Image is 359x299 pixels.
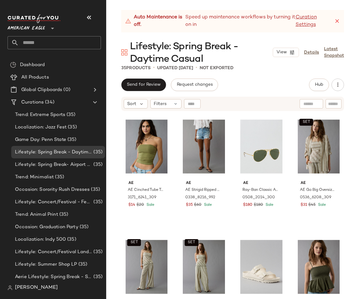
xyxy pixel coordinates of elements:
[123,235,170,298] img: 0358_6205_309_of
[66,136,77,143] span: (35)
[92,161,102,168] span: (35)
[15,186,90,193] span: Occasion: Sorority Rush Dresses
[54,174,64,181] span: (35)
[304,49,319,56] a: Details
[128,181,165,186] span: AE
[15,211,58,218] span: Trend: Animal Print
[238,235,284,298] img: 7413_4716_106_f
[127,82,161,87] span: Send for Review
[134,14,185,29] strong: Auto Maintenance is off.
[7,14,61,23] img: cfy_white_logo.C9jOOHJF.svg
[121,49,127,55] img: svg%3e
[276,50,287,55] span: View
[92,199,102,206] span: (35)
[296,14,334,29] a: Curation Settings
[125,14,334,29] div: Speed up maintenance workflows by turning it on in
[185,239,198,246] button: SET
[78,224,89,231] span: (35)
[309,79,329,91] button: Hub
[273,48,299,57] button: View
[15,111,65,118] span: Trend: Extreme Sports
[62,86,70,94] span: (0)
[154,101,167,107] span: Filters
[92,149,102,156] span: (35)
[300,195,331,200] span: 0536_6208_309
[185,187,222,193] span: AE Strigid Ripped Denim Mom Short
[243,181,279,186] span: AE
[317,203,326,207] span: Sale
[127,239,141,246] button: SET
[15,224,78,231] span: Occasion: Graduation Party
[10,62,16,68] img: svg%3e
[315,82,323,87] span: Hub
[128,202,135,208] span: $14
[123,115,170,178] img: 3171_6241_309_of
[121,79,166,91] button: Send for Review
[121,66,126,70] span: 35
[128,195,156,200] span: 3171_6241_309
[302,120,310,124] span: SET
[21,99,44,106] span: Curations
[324,46,344,59] a: Latest Snapshot
[185,195,215,200] span: 0338_8216_992
[264,203,273,207] span: Sale
[296,115,342,178] img: 0536_6208_309_of
[15,124,67,131] span: Localization: Jazz Fest
[130,240,138,245] span: SET
[127,101,136,107] span: Sort
[153,64,155,72] span: •
[128,187,164,193] span: AE Cinched Tube Top
[21,74,49,81] span: All Products
[15,273,92,281] span: Aerie Lifestyle: Spring Break - Sporty
[44,99,54,106] span: (34)
[15,174,54,181] span: Trend: Minimalist
[181,115,227,178] img: 0338_8216_992_of
[300,187,336,193] span: AE Go Big Oversized Shirt
[15,199,92,206] span: Lifestyle: Concert/Festival - Femme
[21,86,62,94] span: Global Clipboards
[176,82,212,87] span: Request changes
[242,187,279,193] span: Ray-Ban Classic Aviator Sunglasses
[66,236,76,243] span: (35)
[187,240,195,245] span: SET
[186,181,222,186] span: AE
[238,115,284,178] img: 0508_2014_300_f
[243,202,252,208] span: $180
[145,203,154,207] span: Sale
[77,261,87,268] span: (35)
[196,64,197,72] span: •
[301,181,337,186] span: AE
[203,203,212,207] span: Sale
[157,65,193,71] p: updated [DATE]
[7,21,45,32] span: American Eagle
[242,195,275,200] span: 0508_2014_300
[92,248,102,256] span: (35)
[308,202,316,208] span: $45
[58,211,68,218] span: (35)
[65,111,76,118] span: (35)
[296,235,342,298] img: 0358_6201_309_of
[186,202,193,208] span: $35
[299,119,313,126] button: SET
[7,285,12,290] img: svg%3e
[254,202,263,208] span: $180
[15,136,66,143] span: Game Day: Penn State
[15,261,77,268] span: Lifestyle: Summer Shop LP
[92,273,102,281] span: (35)
[200,65,233,71] p: Not Exported
[20,61,45,69] span: Dashboard
[301,202,307,208] span: $31
[194,202,202,208] span: $60
[15,284,58,292] span: [PERSON_NAME]
[15,248,92,256] span: Lifestyle: Concert/Festival Landing Page
[15,149,92,156] span: Lifestyle: Spring Break - Daytime Casual
[137,202,144,208] span: $20
[130,41,273,65] span: Lifestyle: Spring Break - Daytime Casual
[67,124,77,131] span: (35)
[90,186,100,193] span: (35)
[15,236,66,243] span: Localization: Indy 500
[121,65,151,71] div: Products
[181,235,227,298] img: 0316_5402_309_of
[15,161,92,168] span: Lifestyle: Spring Break- Airport Style
[171,79,218,91] button: Request changes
